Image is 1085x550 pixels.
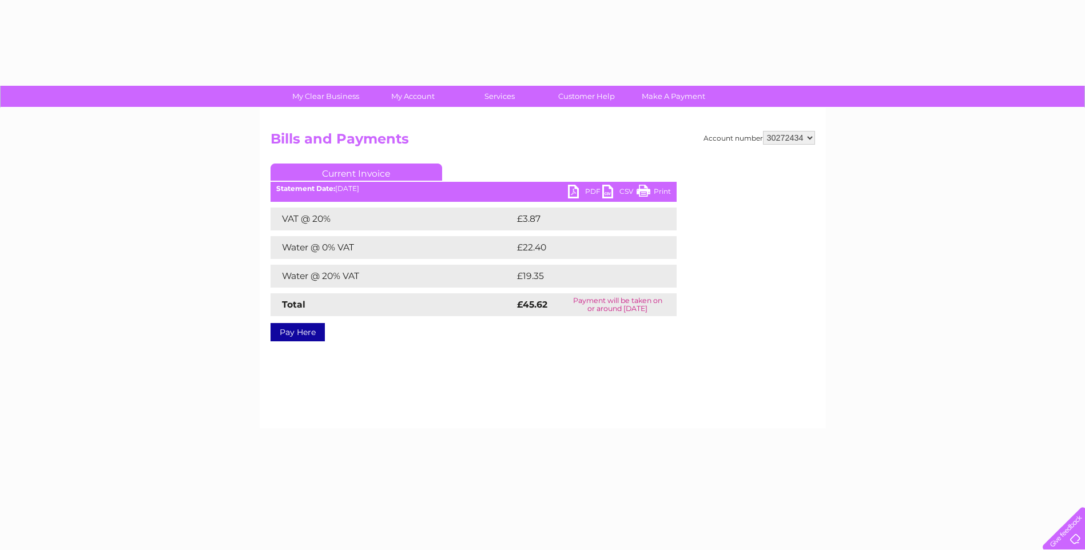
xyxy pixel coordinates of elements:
a: Services [452,86,547,107]
td: £19.35 [514,265,653,288]
div: [DATE] [271,185,677,193]
td: Water @ 20% VAT [271,265,514,288]
a: My Account [365,86,460,107]
strong: £45.62 [517,299,547,310]
a: Pay Here [271,323,325,341]
a: Current Invoice [271,164,442,181]
td: £3.87 [514,208,650,230]
a: Customer Help [539,86,634,107]
td: VAT @ 20% [271,208,514,230]
td: £22.40 [514,236,654,259]
strong: Total [282,299,305,310]
a: PDF [568,185,602,201]
td: Payment will be taken on or around [DATE] [559,293,677,316]
a: Make A Payment [626,86,721,107]
div: Account number [704,131,815,145]
td: Water @ 0% VAT [271,236,514,259]
a: My Clear Business [279,86,373,107]
a: Print [637,185,671,201]
b: Statement Date: [276,184,335,193]
a: CSV [602,185,637,201]
h2: Bills and Payments [271,131,815,153]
